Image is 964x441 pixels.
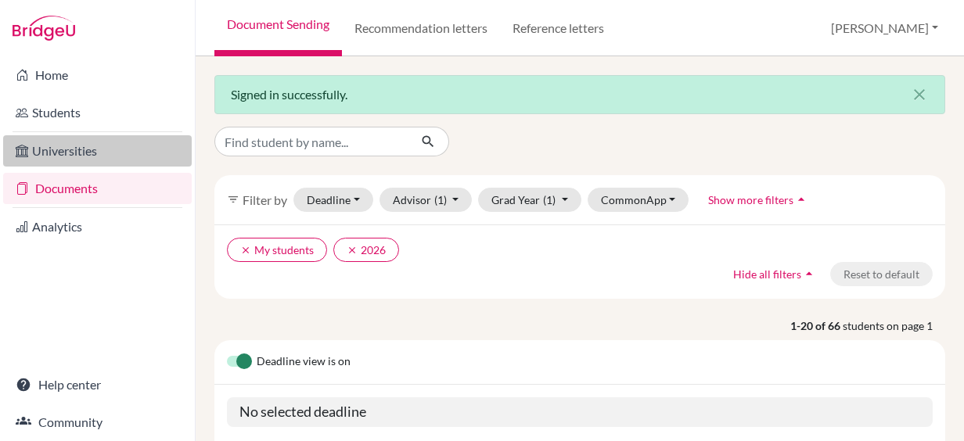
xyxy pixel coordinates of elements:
[695,188,822,212] button: Show more filtersarrow_drop_up
[708,193,793,206] span: Show more filters
[588,188,689,212] button: CommonApp
[910,85,929,104] i: close
[257,353,351,371] span: Deadline view is on
[227,238,327,262] button: clearMy students
[894,76,944,113] button: Close
[347,245,358,256] i: clear
[478,188,581,212] button: Grad Year(1)
[793,192,809,207] i: arrow_drop_up
[379,188,473,212] button: Advisor(1)
[733,267,801,281] span: Hide all filters
[227,193,239,206] i: filter_list
[3,135,192,167] a: Universities
[227,397,933,427] h5: No selected deadline
[434,193,447,206] span: (1)
[243,192,287,207] span: Filter by
[3,407,192,438] a: Community
[801,266,817,281] i: arrow_drop_up
[3,173,192,204] a: Documents
[214,75,945,114] div: Signed in successfully.
[3,59,192,91] a: Home
[293,188,373,212] button: Deadline
[830,262,933,286] button: Reset to default
[3,211,192,242] a: Analytics
[13,16,75,41] img: Bridge-U
[214,127,408,156] input: Find student by name...
[333,238,399,262] button: clear2026
[790,317,843,334] strong: 1-20 of 66
[3,97,192,128] a: Students
[543,193,556,206] span: (1)
[240,245,251,256] i: clear
[843,317,945,334] span: students on page 1
[720,262,830,286] button: Hide all filtersarrow_drop_up
[3,369,192,400] a: Help center
[824,13,945,43] button: [PERSON_NAME]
